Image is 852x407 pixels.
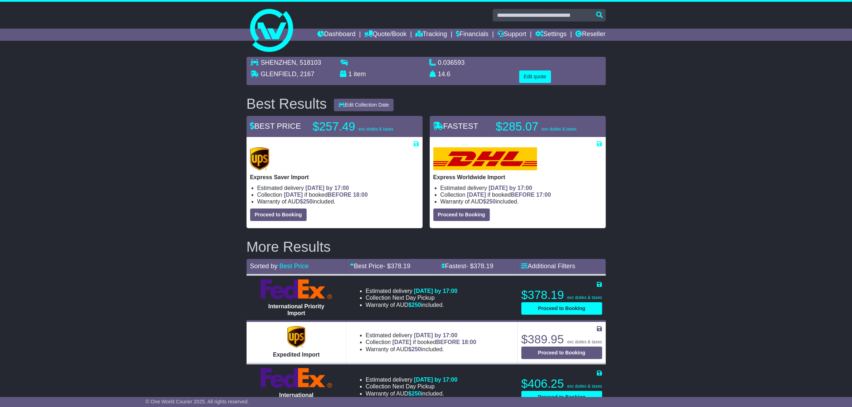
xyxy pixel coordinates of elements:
a: Reseller [575,29,605,41]
span: if booked [393,339,476,345]
span: - $ [383,263,410,270]
span: 250 [412,302,421,308]
a: Tracking [415,29,447,41]
span: 17:00 [536,192,551,198]
span: International Economy Import [274,392,319,405]
span: 250 [412,391,421,397]
span: 14.6 [438,70,451,78]
button: Proceed to Booking [521,391,602,403]
p: $257.49 [313,119,402,134]
a: Best Price- $378.19 [350,263,410,270]
a: Additional Filters [521,263,575,270]
button: Proceed to Booking [433,209,490,221]
span: [DATE] [467,192,486,198]
li: Estimated delivery [257,185,419,191]
span: FASTEST [433,122,478,131]
span: - $ [466,263,493,270]
span: $ [408,346,421,352]
a: Quote/Book [364,29,406,41]
span: [DATE] by 17:00 [414,377,458,383]
li: Estimated delivery [366,332,476,339]
span: , 2167 [297,70,315,78]
span: 18:00 [462,339,476,345]
p: Express Worldwide Import [433,174,602,181]
span: [DATE] by 17:00 [489,185,532,191]
span: GLENFIELD [261,70,297,78]
a: Fastest- $378.19 [441,263,493,270]
h2: More Results [247,239,606,255]
li: Collection [366,339,476,345]
a: Financials [456,29,488,41]
li: Collection [366,294,458,301]
span: Next Day Pickup [393,383,435,389]
span: 250 [486,198,496,205]
span: item [354,70,366,78]
span: exc duties & taxes [359,127,393,132]
span: [DATE] by 17:00 [414,332,458,338]
button: Edit Collection Date [334,99,394,111]
button: Proceed to Booking [250,209,307,221]
button: Proceed to Booking [521,302,602,315]
img: UPS (new): Expedited Import [287,326,305,348]
li: Warranty of AUD included. [366,301,458,308]
span: Expedited Import [273,352,320,358]
span: exc duties & taxes [567,295,602,300]
p: $378.19 [521,288,602,302]
span: if booked [467,192,551,198]
span: BEFORE [436,339,460,345]
li: Warranty of AUD included. [440,198,602,205]
button: Edit quote [519,70,551,83]
span: International Priority Import [268,303,324,316]
p: Express Saver Import [250,174,419,181]
li: Collection [440,191,602,198]
span: BEFORE [328,192,352,198]
div: Best Results [243,96,331,112]
li: Warranty of AUD included. [257,198,419,205]
img: FedEx Express: International Priority Import [261,279,332,299]
span: 0.036593 [438,59,465,66]
li: Estimated delivery [366,376,458,383]
span: 18:00 [353,192,368,198]
span: © One World Courier 2025. All rights reserved. [146,399,249,404]
span: $ [300,198,313,205]
span: , 518103 [296,59,321,66]
img: UPS (new): Express Saver Import [250,147,269,170]
span: $ [408,302,421,308]
span: BEFORE [511,192,535,198]
p: $285.07 [496,119,585,134]
span: 378.19 [391,263,410,270]
span: $ [408,391,421,397]
li: Warranty of AUD included. [366,390,458,397]
li: Collection [366,383,458,390]
span: exc duties & taxes [567,339,602,344]
li: Estimated delivery [366,288,458,294]
span: 378.19 [474,263,493,270]
span: BEST PRICE [250,122,301,131]
p: $406.25 [521,377,602,391]
span: exc duties & taxes [542,127,576,132]
span: 250 [303,198,313,205]
span: Next Day Pickup [393,295,435,301]
span: [DATE] by 17:00 [414,288,458,294]
img: DHL: Express Worldwide Import [433,147,537,170]
span: [DATE] [393,339,412,345]
span: $ [483,198,496,205]
span: if booked [284,192,367,198]
li: Warranty of AUD included. [366,346,476,353]
a: Best Price [279,263,309,270]
p: $389.95 [521,332,602,347]
a: Support [497,29,526,41]
span: 1 [349,70,352,78]
a: Dashboard [317,29,356,41]
span: [DATE] by 17:00 [306,185,349,191]
span: 250 [412,346,421,352]
li: Estimated delivery [440,185,602,191]
button: Proceed to Booking [521,347,602,359]
span: exc duties & taxes [567,384,602,389]
span: SHENZHEN [261,59,296,66]
img: FedEx Express: International Economy Import [261,368,332,388]
li: Collection [257,191,419,198]
span: [DATE] [284,192,303,198]
a: Settings [535,29,567,41]
span: Sorted by [250,263,278,270]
